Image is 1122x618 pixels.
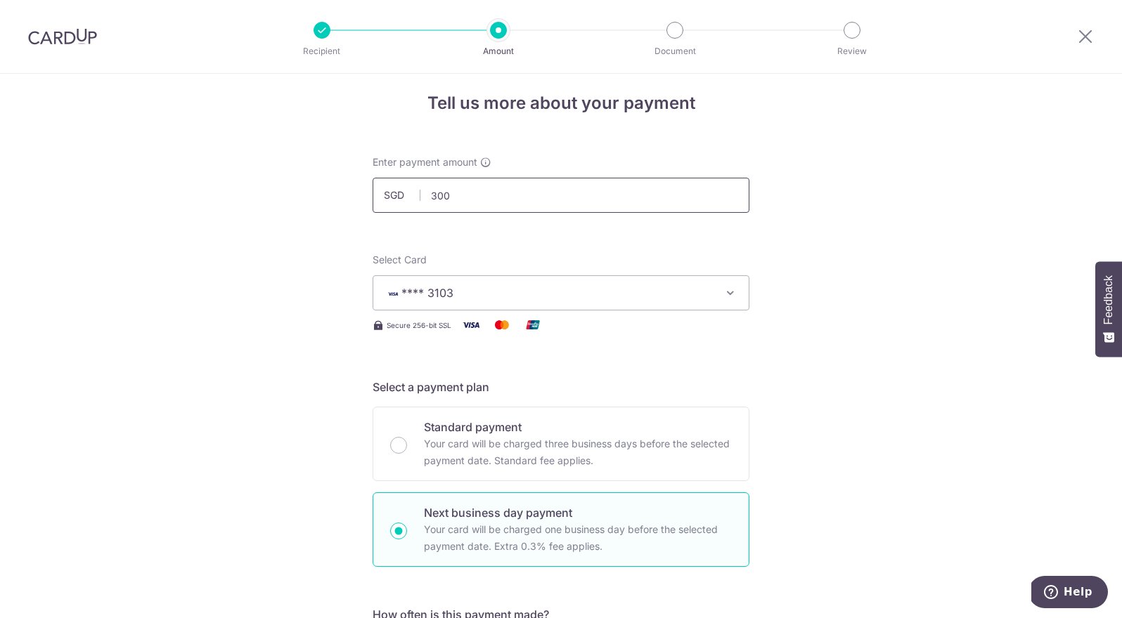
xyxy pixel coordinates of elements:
h5: Select a payment plan [373,379,749,395]
span: Feedback [1102,275,1115,324]
iframe: Opens a widget where you can find more information [1031,576,1108,611]
p: Recipient [270,44,374,58]
img: Union Pay [519,316,547,334]
p: Your card will be charged one business day before the selected payment date. Extra 0.3% fee applies. [424,521,732,555]
span: Enter payment amount [373,155,477,169]
img: CardUp [28,28,97,45]
img: Visa [457,316,485,334]
p: Review [800,44,904,58]
img: Mastercard [488,316,516,334]
span: Secure 256-bit SSL [387,320,451,331]
span: SGD [384,188,420,202]
button: Feedback - Show survey [1095,261,1122,357]
img: VISA [385,289,401,298]
p: Standard payment [424,419,732,435]
p: Amount [446,44,550,58]
p: Your card will be charged three business days before the selected payment date. Standard fee appl... [424,435,732,469]
p: Document [623,44,727,58]
span: translation missing: en.payables.payment_networks.credit_card.summary.labels.select_card [373,254,427,265]
input: 0.00 [373,178,749,213]
p: Next business day payment [424,504,732,521]
h4: Tell us more about your payment [373,91,749,116]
